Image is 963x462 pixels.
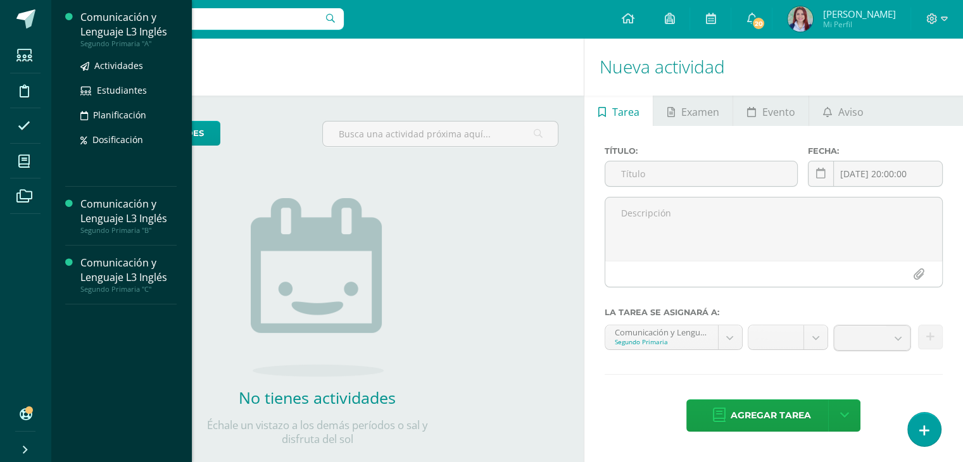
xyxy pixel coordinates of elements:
a: Comunicación y Lenguaje L3 Inglés 'A'Segundo Primaria [605,325,742,349]
span: Estudiantes [97,84,147,96]
input: Fecha de entrega [809,161,942,186]
a: Aviso [809,96,877,126]
a: Estudiantes [80,83,177,97]
a: Comunicación y Lenguaje L3 InglésSegundo Primaria "A" [80,10,177,48]
span: Examen [681,97,719,127]
span: Mi Perfil [822,19,895,30]
a: Dosificación [80,132,177,147]
a: Comunicación y Lenguaje L3 InglésSegundo Primaria "C" [80,256,177,294]
label: Fecha: [808,146,943,156]
div: Segundo Primaria "B" [80,226,177,235]
div: Comunicación y Lenguaje L3 Inglés 'A' [615,325,708,337]
img: no_activities.png [251,198,384,377]
div: Comunicación y Lenguaje L3 Inglés [80,197,177,226]
span: 20 [752,16,765,30]
span: [PERSON_NAME] [822,8,895,20]
span: Agregar tarea [730,400,810,431]
span: Evento [762,97,795,127]
a: Comunicación y Lenguaje L3 InglésSegundo Primaria "B" [80,197,177,235]
a: Tarea [584,96,653,126]
a: Examen [653,96,733,126]
img: d7be4c7264bbc3b84d6a485b397438d1.png [788,6,813,32]
input: Título [605,161,797,186]
span: Dosificación [92,134,143,146]
span: Actividades [94,59,143,72]
div: Comunicación y Lenguaje L3 Inglés [80,10,177,39]
label: La tarea se asignará a: [605,308,943,317]
h2: No tienes actividades [191,387,444,408]
div: Comunicación y Lenguaje L3 Inglés [80,256,177,285]
p: Échale un vistazo a los demás períodos o sal y disfruta del sol [191,418,444,446]
input: Busca un usuario... [59,8,344,30]
h1: Nueva actividad [600,38,948,96]
span: Planificación [93,109,146,121]
div: Segundo Primaria [615,337,708,346]
label: Título: [605,146,798,156]
h1: Actividades [66,38,569,96]
span: Tarea [612,97,639,127]
input: Busca una actividad próxima aquí... [323,122,558,146]
a: Actividades [80,58,177,73]
span: Aviso [838,97,864,127]
a: Evento [733,96,809,126]
div: Segundo Primaria "A" [80,39,177,48]
div: Segundo Primaria "C" [80,285,177,294]
a: Planificación [80,108,177,122]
